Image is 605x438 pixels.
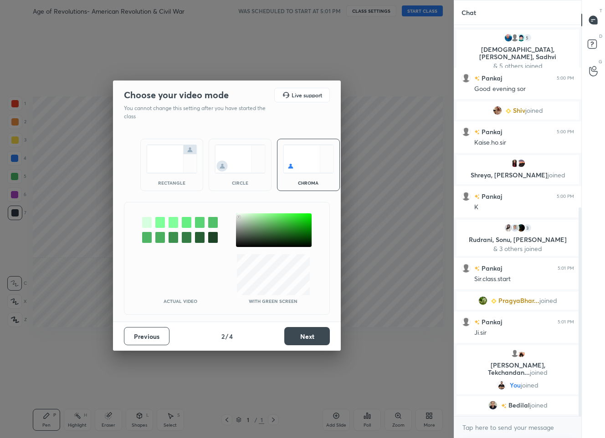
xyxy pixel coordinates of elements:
div: 5:00 PM [557,194,574,199]
p: [PERSON_NAME], Tekchandan... [462,362,574,376]
span: Shiv [513,107,525,114]
div: Good evening sor [474,85,574,94]
img: daeac93376314aefbde0e03169314ea8.jpg [517,223,526,232]
img: circleScreenIcon.acc0effb.svg [215,145,266,173]
img: no-rating-badge.077c3623.svg [474,76,480,81]
img: 1954360b993f4cffb24abc47c4cf8046.jpg [510,159,519,168]
p: & 5 others joined [462,62,574,70]
p: & 3 others joined [462,245,574,252]
img: default.png [510,33,519,42]
p: [DEMOGRAPHIC_DATA], [PERSON_NAME], Sadhvi [462,46,574,60]
p: With green screen [249,299,297,303]
img: default.png [461,127,471,136]
img: 5e4684a76207475b9f855c68b09177c0.jpg [497,381,506,390]
div: chroma [290,181,327,185]
span: joined [548,171,565,179]
img: default.png [461,74,471,83]
span: joined [530,402,548,409]
span: PragyaBhar... [498,297,539,304]
div: 5 [523,33,532,42]
h4: / [226,332,228,341]
div: Sir.class.start [474,275,574,284]
button: Next [284,327,330,345]
div: 5:01 PM [558,319,574,325]
p: Shreya, [PERSON_NAME] [462,171,574,179]
img: 96702202_E9A8E2BE-0D98-441E-80EF-63D756C1DCC8.png [517,33,526,42]
img: normalScreenIcon.ae25ed63.svg [146,145,197,173]
h6: Pankaj [480,263,502,273]
span: joined [530,368,548,377]
span: Bedilal [508,402,530,409]
span: joined [539,297,557,304]
h6: Pankaj [480,191,502,201]
img: 6193d3cf038348f08b8cb1cd2b35af53.jpg [488,401,497,410]
h4: 2 [221,332,225,341]
div: 5:01 PM [558,266,574,271]
img: default.png [510,349,519,358]
p: Chat [454,0,483,25]
div: grid [454,25,581,416]
p: T [600,7,602,14]
div: circle [222,181,258,185]
h2: Choose your video mode [124,89,229,101]
span: You [510,382,521,389]
img: Learner_Badge_beginner_1_8b307cf2a0.svg [491,298,497,304]
h5: Live support [292,92,322,98]
img: ecab3c4592dc43be97775927bc3f9d7c.jpg [493,106,502,115]
div: 3 [523,223,532,232]
p: You cannot change this setting after you have started the class [124,104,272,121]
img: beed5b182c9e48848c5bb4b5d9f16bfc.jpg [517,159,526,168]
img: default.png [461,192,471,201]
h6: Pankaj [480,73,502,83]
img: no-rating-badge.077c3623.svg [474,266,480,271]
div: K [474,203,574,212]
img: 385ff6d58dbe4c5285dffbd572cb9580.jpg [478,296,487,305]
p: Rudrani, Sonu, [PERSON_NAME] [462,236,574,243]
span: joined [525,107,543,114]
button: Previous [124,327,169,345]
div: Ji.sir [474,328,574,337]
img: Learner_Badge_beginner_1_8b307cf2a0.svg [506,108,511,114]
div: 5:00 PM [557,76,574,81]
img: 52b583ca92bf4f6ea7f48bb408002261.jpg [517,349,526,358]
img: no-rating-badge.077c3623.svg [474,194,480,199]
h6: Pankaj [480,127,502,136]
img: chromaScreenIcon.c19ab0a0.svg [283,145,334,173]
span: joined [521,382,538,389]
img: default.png [461,317,471,327]
img: no-rating-badge.077c3623.svg [474,130,480,135]
img: no-rating-badge.077c3623.svg [501,403,507,408]
p: Actual Video [164,299,197,303]
p: D [599,33,602,40]
h4: 4 [229,332,233,341]
div: 5:00 PM [557,129,574,135]
img: no-rating-badge.077c3623.svg [474,320,480,325]
img: default.png [461,264,471,273]
h6: Pankaj [480,317,502,327]
div: Kaise.ho.sir [474,138,574,147]
img: 0410911c571a4197884e5d2ad615f6c0.jpg [504,33,513,42]
img: 741c748e68c34606a8658f8b14c7b1f4.jpg [510,223,519,232]
img: 77f37a90fdf84a319fc83e8c77777000.jpg [504,223,513,232]
div: rectangle [154,181,190,185]
p: G [599,58,602,65]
